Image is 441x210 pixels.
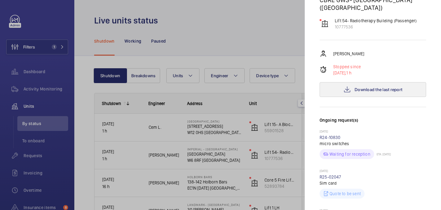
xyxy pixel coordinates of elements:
p: micro switches [320,141,426,147]
p: [PERSON_NAME] [333,51,364,57]
h3: Ongoing request(s) [320,117,426,129]
p: 1 h [333,70,361,76]
p: Stopped since [333,64,361,70]
button: Download the last report [320,82,426,97]
img: elevator.svg [321,20,329,27]
span: Download the last report [355,87,402,92]
p: Waiting for reception [330,151,370,157]
p: Quote to be sent [330,191,361,197]
p: [DATE] [320,169,426,174]
a: R25-02047 [320,174,341,179]
p: Lift 54- Radiotherapy Building (Passenger) [335,18,417,24]
p: Sim card [320,180,426,186]
p: 10777536 [335,24,417,30]
a: R24-10830 [320,135,341,140]
span: [DATE], [333,70,346,75]
p: ETA: [DATE] [374,152,391,156]
p: [DATE] [320,129,426,134]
